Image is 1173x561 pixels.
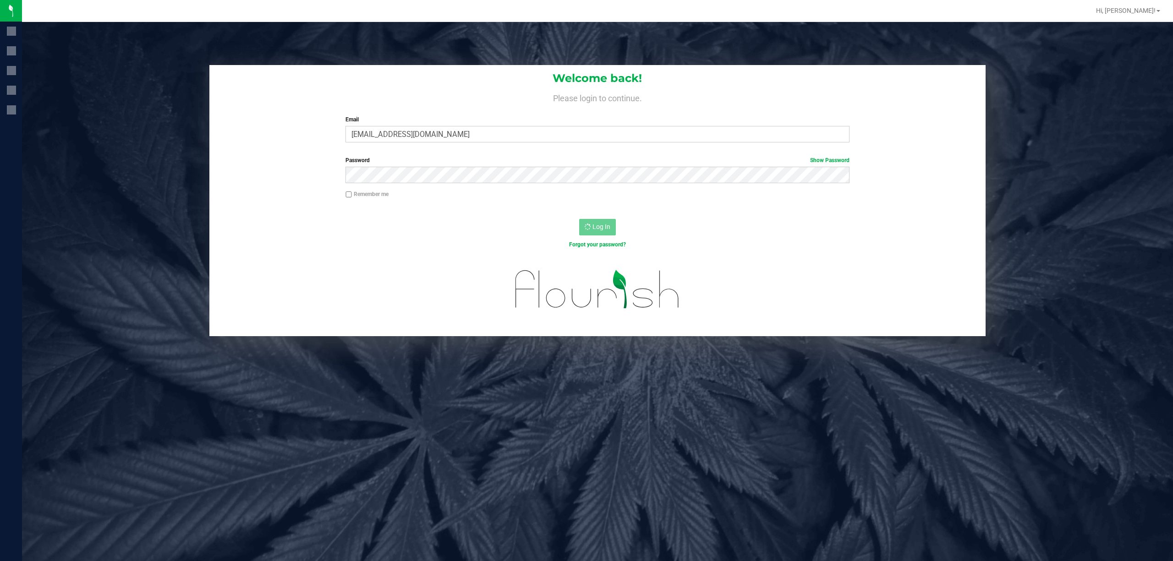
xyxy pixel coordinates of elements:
a: Show Password [810,157,850,163]
span: Log In [592,223,610,230]
h4: Please login to continue. [209,92,986,103]
input: Remember me [345,191,352,198]
label: Remember me [345,190,389,198]
h1: Welcome back! [209,72,986,84]
label: Email [345,115,850,124]
a: Forgot your password? [569,241,626,248]
span: Password [345,157,370,163]
button: Log In [579,219,616,235]
img: flourish_logo.svg [500,258,695,321]
span: Hi, [PERSON_NAME]! [1096,7,1156,14]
